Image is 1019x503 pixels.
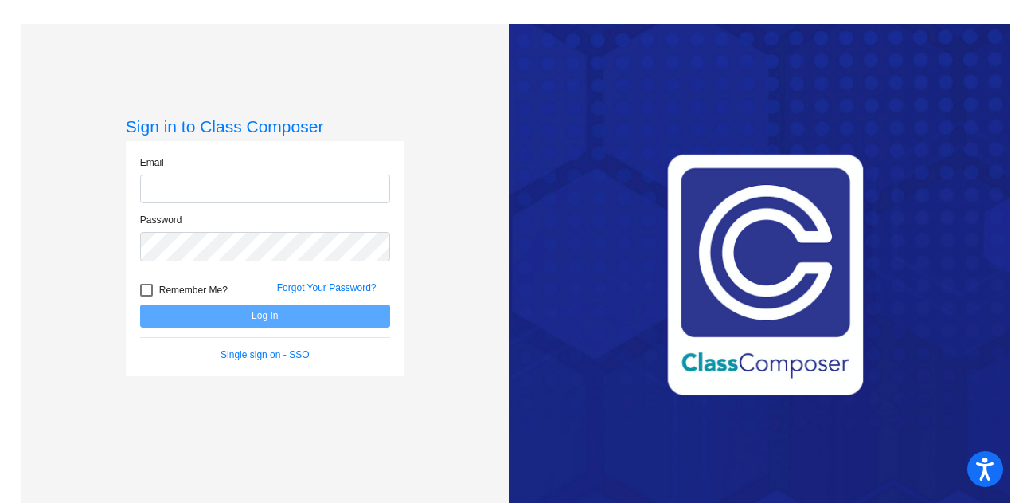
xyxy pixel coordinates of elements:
[140,155,164,170] label: Email
[277,282,377,293] a: Forgot Your Password?
[140,213,182,227] label: Password
[126,116,404,136] h3: Sign in to Class Composer
[159,281,228,300] span: Remember Me?
[140,305,390,328] button: Log In
[221,349,309,360] a: Single sign on - SSO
